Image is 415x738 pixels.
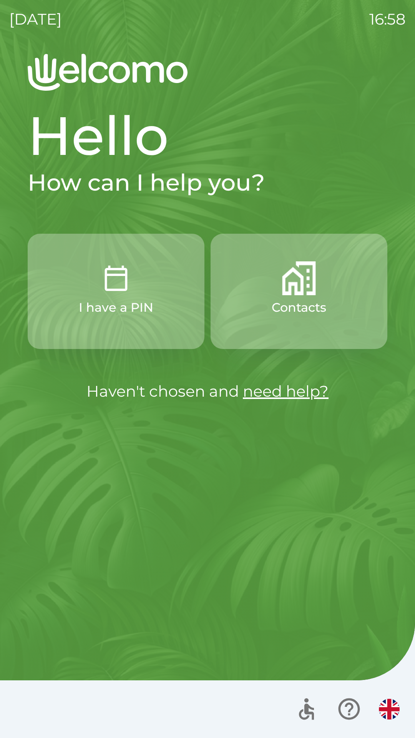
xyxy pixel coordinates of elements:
p: I have a PIN [79,298,153,317]
img: 5e2e28c1-c202-46ef-a5d1-e3942d4b9552.png [99,261,133,295]
a: need help? [243,382,329,401]
button: I have a PIN [28,234,204,349]
p: [DATE] [9,8,62,31]
p: Contacts [272,298,326,317]
img: en flag [379,699,400,720]
p: Haven't chosen and [28,380,387,403]
p: 16:58 [369,8,406,31]
button: Contacts [211,234,387,349]
h1: Hello [28,103,387,168]
h2: How can I help you? [28,168,387,197]
img: b27049de-0b2f-40e4-9c03-fd08ed06dc8a.png [282,261,316,295]
img: Logo [28,54,387,91]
